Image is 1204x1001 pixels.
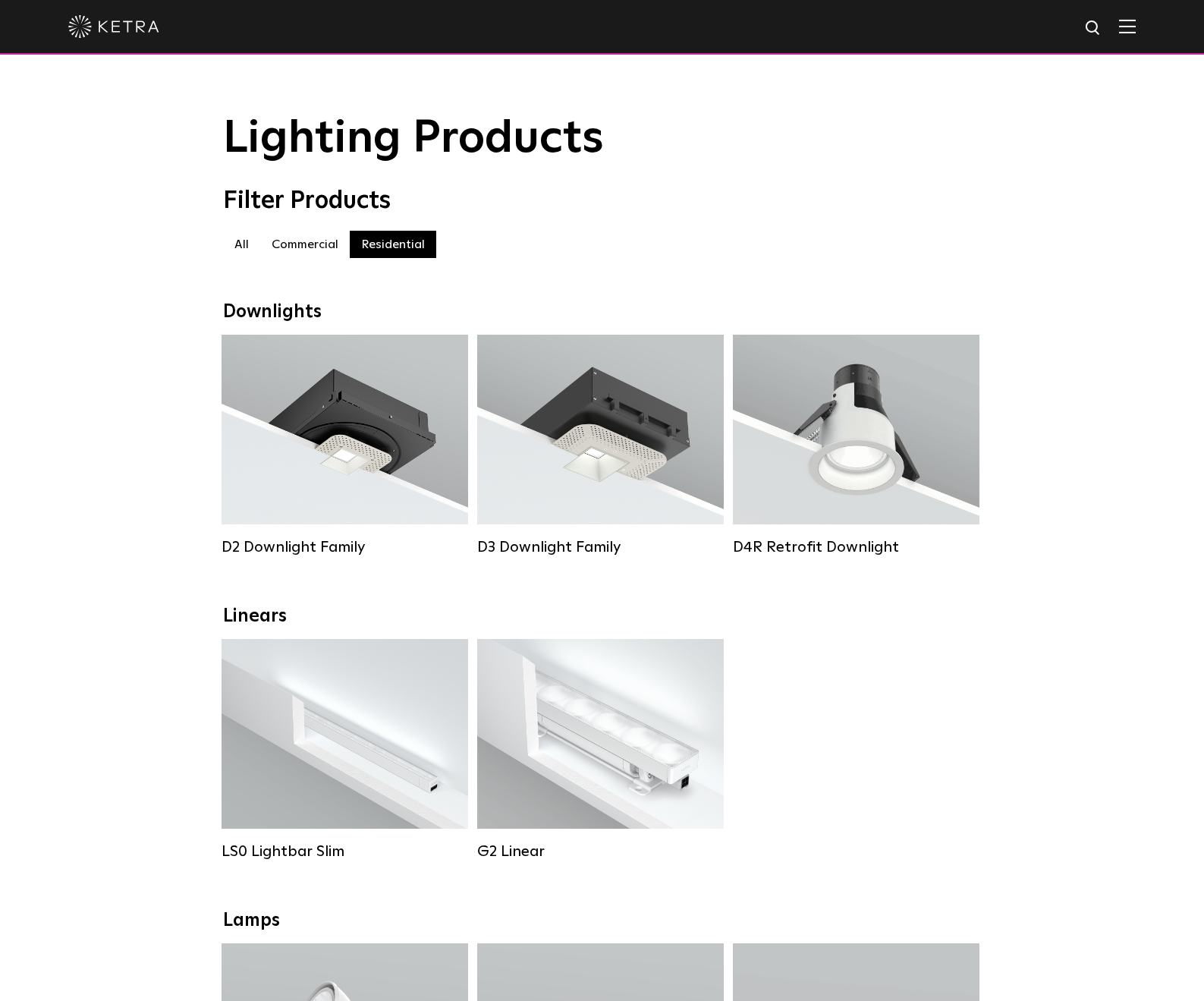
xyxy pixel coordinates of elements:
[260,231,350,258] label: Commercial
[222,842,468,861] div: LS0 Lightbar Slim
[477,842,724,861] div: G2 Linear
[733,538,979,556] div: D4R Retrofit Downlight
[223,910,982,932] div: Lamps
[1119,19,1136,33] img: Hamburger%20Nav.svg
[350,231,436,258] label: Residential
[223,116,604,162] span: Lighting Products
[222,639,468,859] a: LS0 Lightbar Slim Lumen Output:200 / 350Colors:White / BlackControl:X96 Controller
[68,15,159,38] img: ketra-logo-2019-white
[222,538,468,556] div: D2 Downlight Family
[223,231,260,258] label: All
[477,335,724,555] a: D3 Downlight Family Lumen Output:700 / 900 / 1100Colors:White / Black / Silver / Bronze / Paintab...
[223,301,982,323] div: Downlights
[733,335,979,555] a: D4R Retrofit Downlight Lumen Output:800Colors:White / BlackBeam Angles:15° / 25° / 40° / 60°Watta...
[1084,19,1103,38] img: search icon
[223,187,982,216] div: Filter Products
[477,538,724,556] div: D3 Downlight Family
[222,335,468,555] a: D2 Downlight Family Lumen Output:1200Colors:White / Black / Gloss Black / Silver / Bronze / Silve...
[477,639,724,859] a: G2 Linear Lumen Output:400 / 700 / 1000Colors:WhiteBeam Angles:Flood / [GEOGRAPHIC_DATA] / Narrow...
[223,606,982,628] div: Linears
